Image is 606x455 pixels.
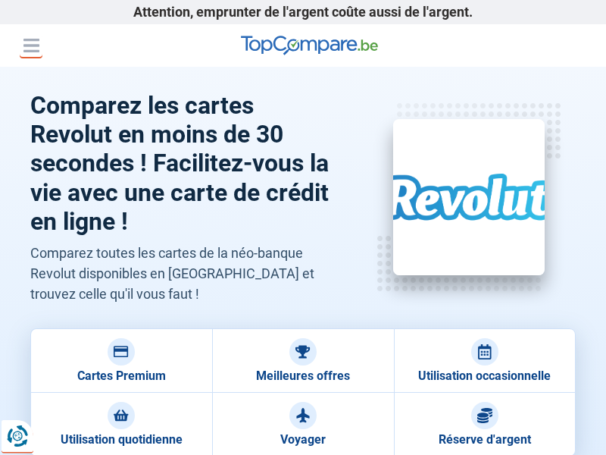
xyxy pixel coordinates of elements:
a: Meilleures offres Meilleures offres [212,328,394,393]
img: Utilisation quotidienne [114,408,129,423]
p: Comparez toutes les cartes de la néo-banque Revolut disponibles en [GEOGRAPHIC_DATA] et trouvez c... [30,243,339,304]
img: Meilleures offres [295,344,311,359]
img: Réserve d'argent [477,408,492,423]
a: Utilisation occasionnelle Utilisation occasionnelle [394,328,576,393]
button: Menu [20,34,42,57]
p: Attention, emprunter de l'argent coûte aussi de l'argent. [30,4,576,20]
img: TopCompare [241,36,378,55]
img: Cartes Premium [114,344,129,359]
a: Cartes Premium Cartes Premium [30,328,212,393]
button: Renew consent [2,420,33,452]
img: Cartes Revolut [393,119,545,275]
img: Utilisation occasionnelle [477,344,492,359]
h1: Comparez les cartes Revolut en moins de 30 secondes ! Facilitez-vous la vie avec une carte de cré... [30,91,339,237]
img: Voyager [295,408,311,423]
